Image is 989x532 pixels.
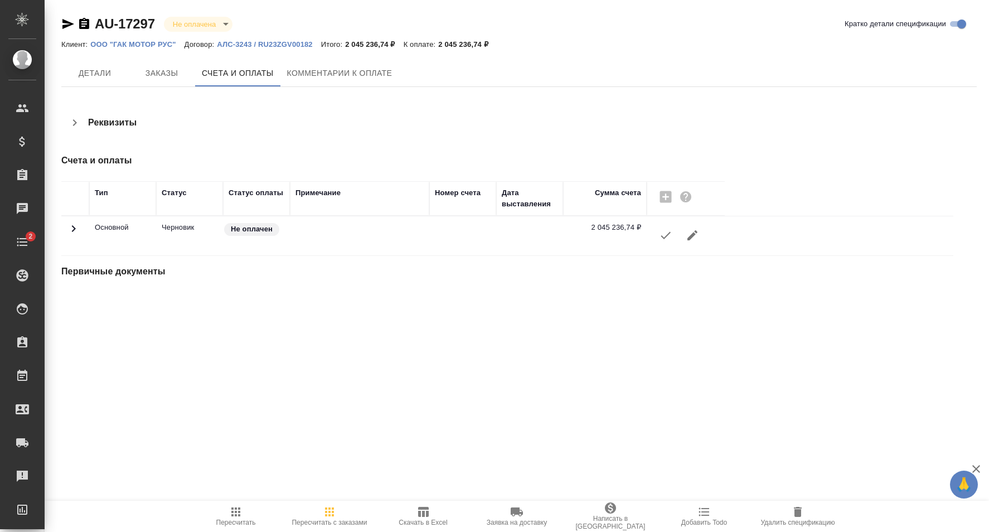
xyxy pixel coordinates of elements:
[89,216,156,255] td: Основной
[217,40,321,49] p: АЛС-3243 / RU23ZGV00182
[169,20,219,29] button: Не оплачена
[231,224,273,235] p: Не оплачен
[404,40,439,49] p: К оплате:
[202,66,274,80] span: Счета и оплаты
[954,473,973,496] span: 🙏
[164,17,232,32] div: Не оплачена
[77,17,91,31] button: Скопировать ссылку
[345,40,403,49] p: 2 045 236,74 ₽
[95,16,155,31] a: AU-17297
[229,187,283,199] div: Статус оплаты
[438,40,496,49] p: 2 045 236,74 ₽
[679,222,706,249] button: Редактировать
[61,154,672,167] h4: Счета и оплаты
[321,40,345,49] p: Итого:
[90,40,184,49] p: ООО "ГАК МОТОР РУС"
[3,228,42,256] a: 2
[287,66,392,80] span: Комментарии к оплате
[185,40,217,49] p: Договор:
[88,116,137,129] h4: Реквизиты
[67,229,80,237] span: Toggle Row Expanded
[435,187,481,199] div: Номер счета
[950,471,978,499] button: 🙏
[135,66,188,80] span: Заказы
[95,187,108,199] div: Тип
[595,187,641,199] div: Сумма счета
[162,187,187,199] div: Статус
[61,40,90,49] p: Клиент:
[68,66,122,80] span: Детали
[90,39,184,49] a: ООО "ГАК МОТОР РУС"
[217,39,321,49] a: АЛС-3243 / RU23ZGV00182
[162,222,217,233] p: Можно менять сумму счета, создавать счет на предоплату, вносить изменения и пересчитывать специю
[563,216,647,255] td: 2 045 236,74 ₽
[845,18,946,30] span: Кратко детали спецификации
[502,187,557,210] div: Дата выставления
[22,231,39,242] span: 2
[61,265,672,278] h4: Первичные документы
[295,187,341,199] div: Примечание
[61,17,75,31] button: Скопировать ссылку для ЯМессенджера
[652,222,679,249] button: К выставлению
